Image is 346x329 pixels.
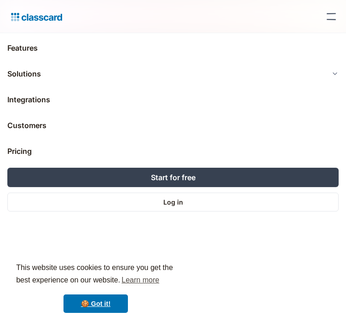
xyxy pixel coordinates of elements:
a: Start for free [7,168,339,187]
div: Solutions [7,63,339,85]
a: Log in [7,193,339,211]
a: Customers [7,114,339,136]
a: dismiss cookie message [63,294,128,313]
div: Log in [163,197,183,207]
div: cookieconsent [7,253,184,322]
span: This website uses cookies to ensure you get the best experience on our website. [16,262,175,287]
div: menu [320,6,339,28]
a: Integrations [7,88,339,111]
a: home [7,10,62,23]
div: Solutions [7,68,41,79]
a: Pricing [7,140,339,162]
div: Start for free [151,172,196,183]
a: Features [7,37,339,59]
a: learn more about cookies [120,273,161,287]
